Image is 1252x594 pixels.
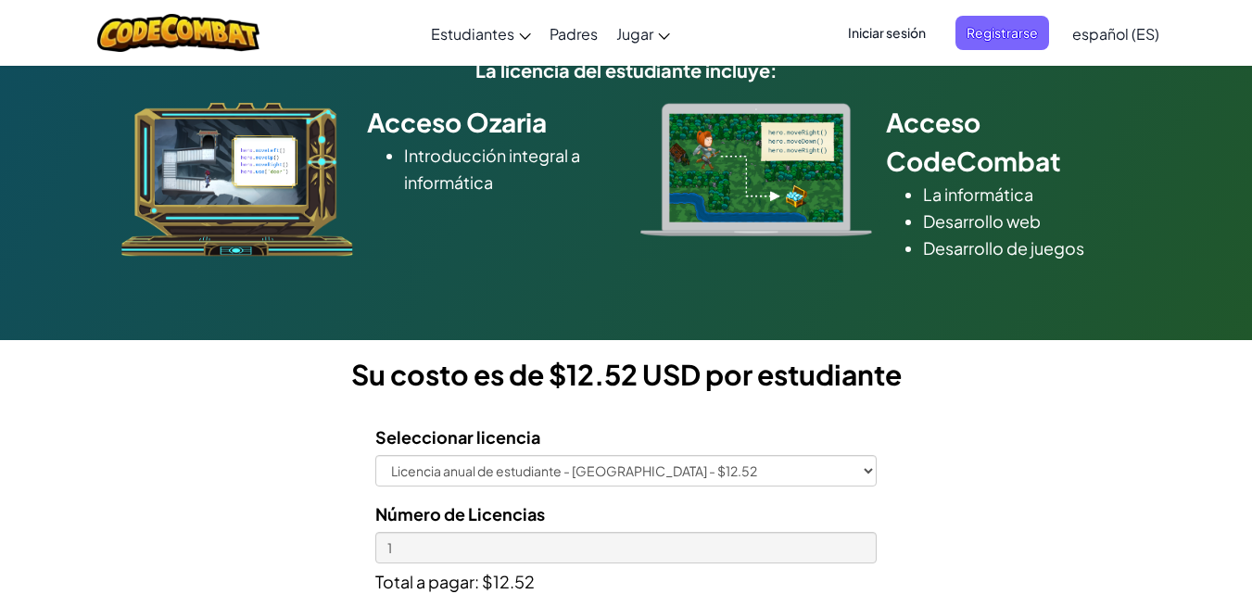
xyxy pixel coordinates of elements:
[367,103,613,142] h2: Acceso Ozaria
[923,234,1132,261] li: Desarrollo de juegos
[375,423,540,450] label: Seleccionar licencia
[97,14,259,52] img: CodeCombat logo
[1063,8,1169,58] a: español (ES)
[117,56,1136,84] h5: La licencia del estudiante incluye:
[923,208,1132,234] li: Desarrollo web
[404,142,613,196] li: Introducción integral a informática
[616,24,653,44] span: Jugar
[886,103,1132,181] h2: Acceso CodeCombat
[955,16,1049,50] button: Registrarse
[540,8,607,58] a: Padres
[375,500,545,527] label: Número de Licencias
[121,103,353,257] img: ozaria_acodus.png
[607,8,679,58] a: Jugar
[837,16,937,50] button: Iniciar sesión
[923,181,1132,208] li: La informática
[431,24,514,44] span: Estudiantes
[1072,24,1159,44] span: español (ES)
[422,8,540,58] a: Estudiantes
[640,103,872,236] img: type_real_code.png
